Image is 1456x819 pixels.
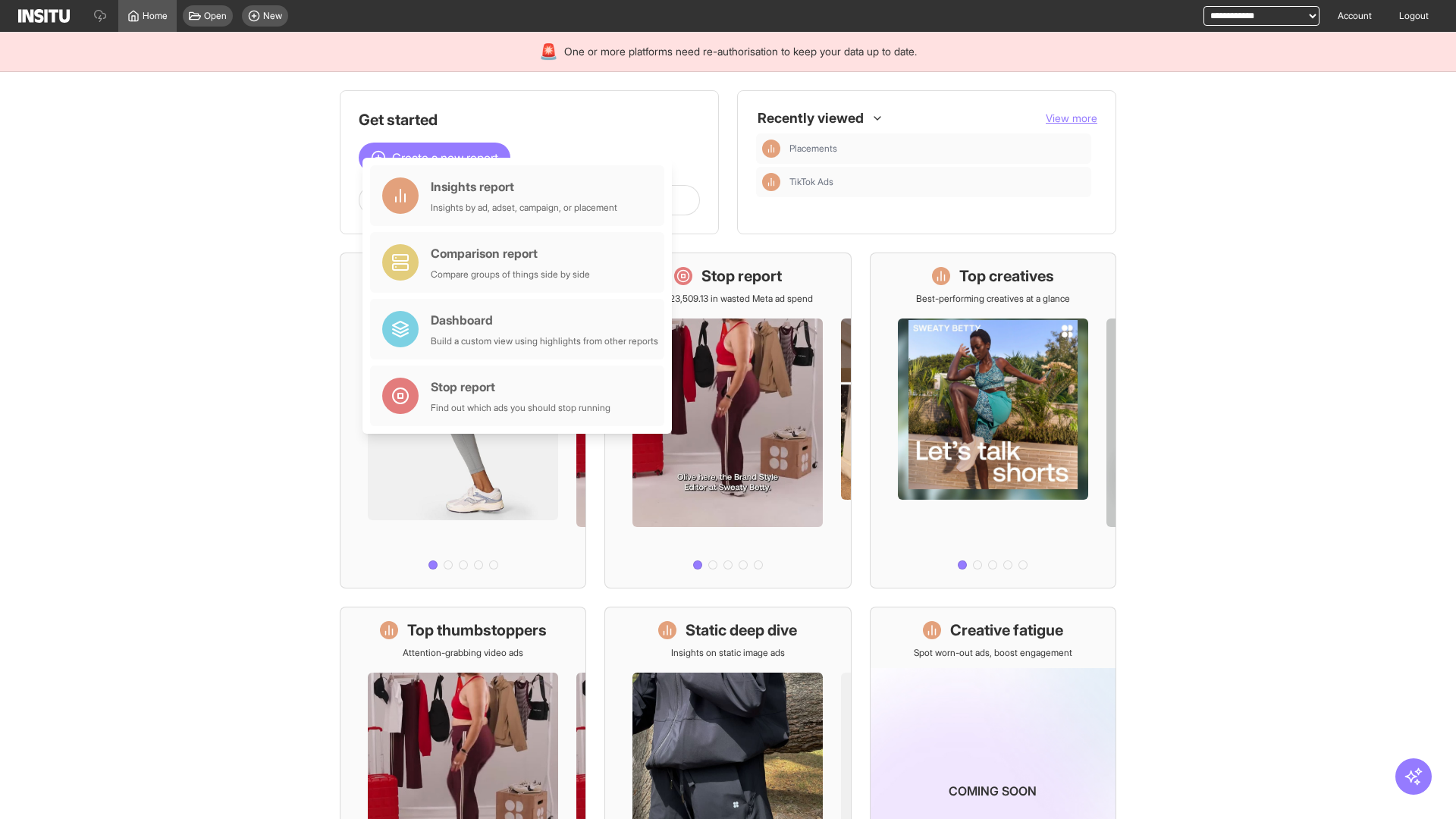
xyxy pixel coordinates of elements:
[762,140,780,158] div: Insights
[431,335,658,347] div: Build a custom view using highlights from other reports
[789,143,1085,155] span: Placements
[671,647,785,659] p: Insights on static image ads
[407,620,547,641] h1: Top thumbstoppers
[431,378,610,396] div: Stop report
[431,311,658,329] div: Dashboard
[263,10,282,22] span: New
[359,109,700,130] h1: Get started
[701,265,782,287] h1: Stop report
[604,253,851,588] a: Stop reportSave £23,509.13 in wasted Meta ad spend
[642,293,813,305] p: Save £23,509.13 in wasted Meta ad spend
[916,293,1070,305] p: Best-performing creatives at a glance
[431,177,617,196] div: Insights report
[392,149,498,167] span: Create a new report
[1046,111,1097,126] button: View more
[686,620,797,641] h1: Static deep dive
[403,647,523,659] p: Attention-grabbing video ads
[959,265,1054,287] h1: Top creatives
[359,143,510,173] button: Create a new report
[431,244,590,262] div: Comparison report
[762,173,780,191] div: Insights
[789,176,1085,188] span: TikTok Ads
[340,253,586,588] a: What's live nowSee all active ads instantly
[564,44,917,59] span: One or more platforms need re-authorisation to keep your data up to date.
[789,176,833,188] span: TikTok Ads
[789,143,837,155] span: Placements
[18,9,70,23] img: Logo
[143,10,168,22] span: Home
[431,402,610,414] div: Find out which ads you should stop running
[1046,111,1097,124] span: View more
[204,10,227,22] span: Open
[431,202,617,214] div: Insights by ad, adset, campaign, or placement
[539,41,558,62] div: 🚨
[431,268,590,281] div: Compare groups of things side by side
[870,253,1116,588] a: Top creativesBest-performing creatives at a glance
